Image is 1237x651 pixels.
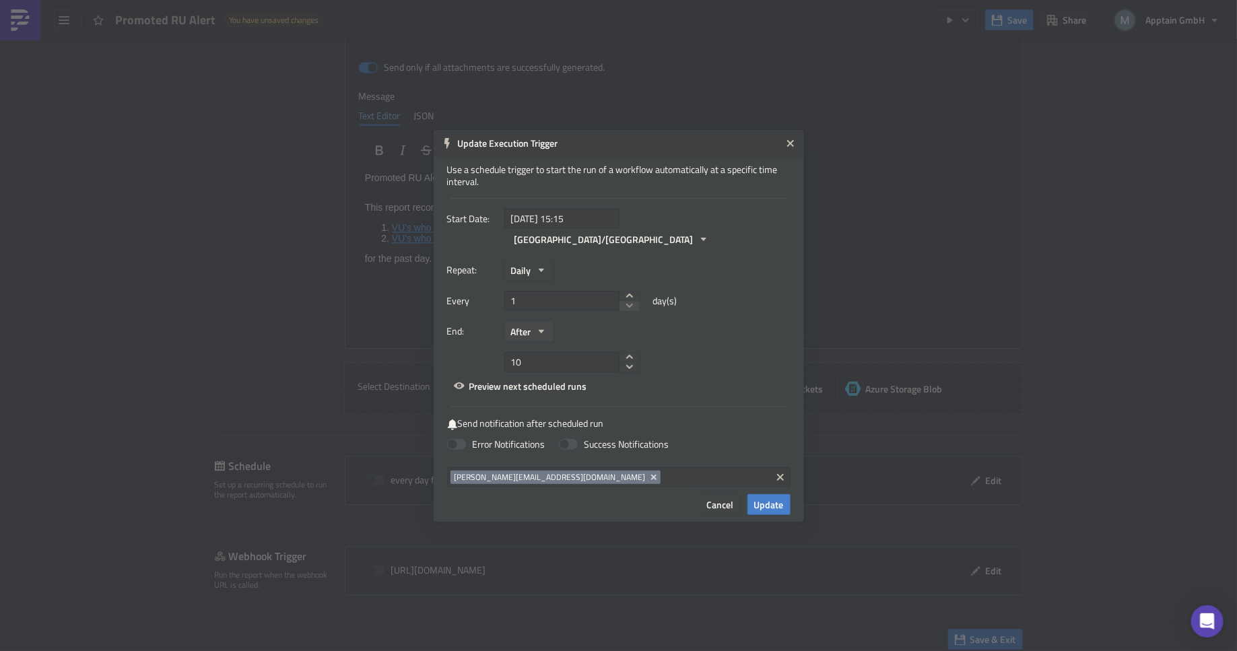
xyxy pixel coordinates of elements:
button: Update [747,494,791,515]
div: Use a schedule trigger to start the run of a workflow automatically at a specific time interval. [447,164,791,188]
button: Close [780,133,801,153]
body: Rich Text Area. Press ALT-0 for help. [5,5,643,97]
button: Preview next scheduled runs [447,376,594,397]
p: for the past day. [5,86,643,97]
button: Clear selected items [772,469,789,485]
label: End: [447,321,498,341]
h6: Update Execution Trigger [457,137,780,149]
span: Update [754,498,784,512]
p: This report records [5,35,643,46]
a: VU's who came from RU but without event_user_promoted_and_demoted [32,66,341,77]
span: day(s) [653,291,677,311]
button: increment [620,352,640,363]
button: decrement [620,300,640,311]
label: Error Notifications [447,438,545,450]
a: VU's who came from RU but without event_create_regular_user [32,55,299,66]
label: Every [447,291,498,311]
button: increment [620,291,640,302]
label: Start Date: [447,209,498,229]
span: [PERSON_NAME][EMAIL_ADDRESS][DOMAIN_NAME] [455,472,646,483]
p: Promoted RU Alert [5,5,643,16]
span: Preview next scheduled runs [469,379,587,393]
input: YYYY-MM-DD HH:mm [504,209,620,229]
button: decrement [620,362,640,372]
button: Remove Tag [648,471,661,484]
button: After [504,321,554,342]
label: Success Notifications [559,438,669,450]
div: Open Intercom Messenger [1191,605,1224,638]
span: Cancel [707,498,734,512]
span: Daily [511,263,531,277]
span: After [511,324,531,339]
label: Send notification after scheduled run [447,417,791,430]
button: [GEOGRAPHIC_DATA]/[GEOGRAPHIC_DATA] [508,229,716,250]
span: [GEOGRAPHIC_DATA]/[GEOGRAPHIC_DATA] [514,232,694,246]
label: Repeat: [447,260,498,280]
button: Cancel [700,494,741,515]
button: Daily [504,260,554,281]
